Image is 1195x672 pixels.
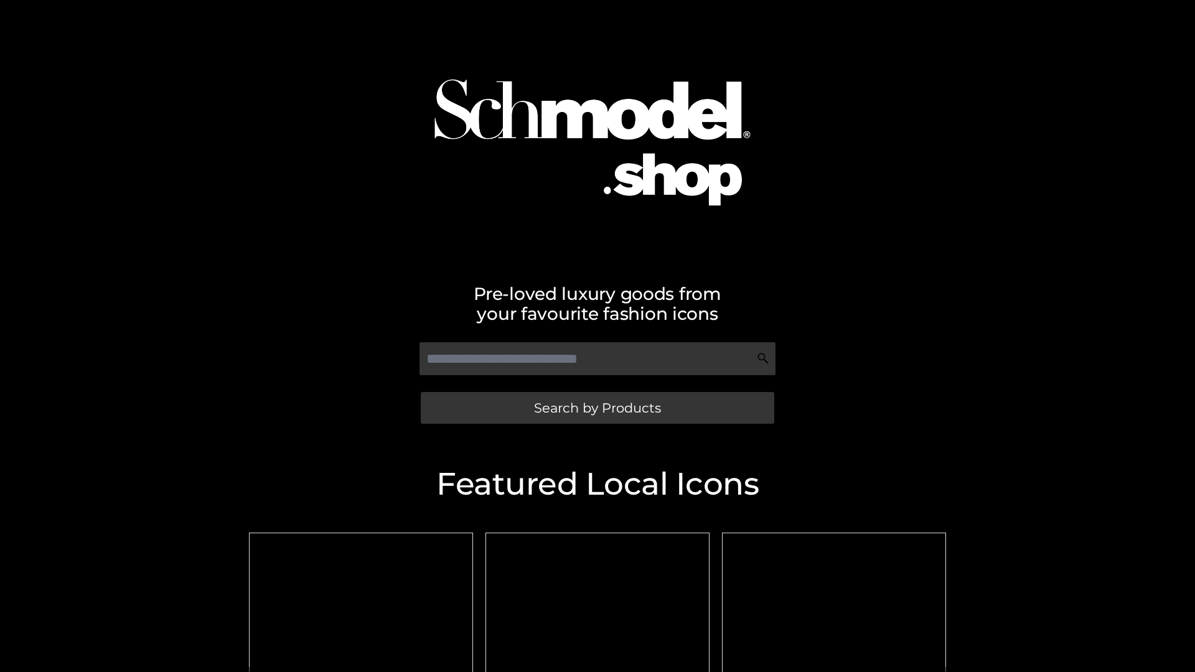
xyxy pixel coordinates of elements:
span: Search by Products [534,401,661,414]
h2: Featured Local Icons​ [243,469,952,500]
a: Search by Products [421,392,774,424]
h2: Pre-loved luxury goods from your favourite fashion icons [243,284,952,324]
img: Search Icon [757,352,769,365]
